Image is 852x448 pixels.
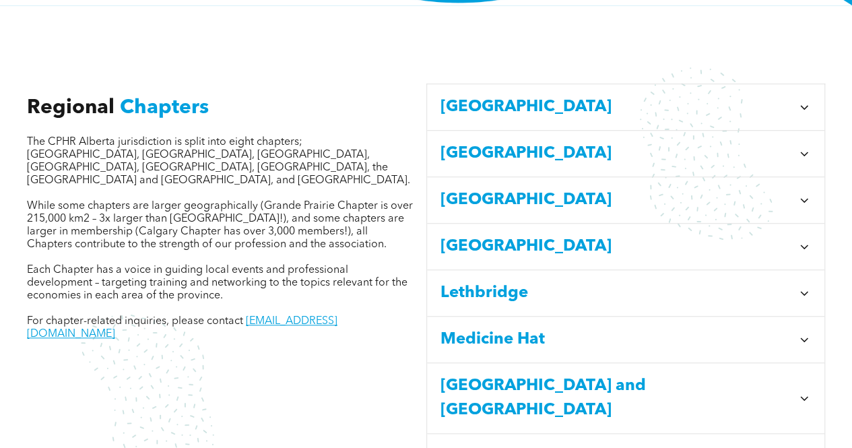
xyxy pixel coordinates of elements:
[440,188,793,212] span: [GEOGRAPHIC_DATA]
[440,281,793,305] span: Lethbridge
[440,95,793,119] span: [GEOGRAPHIC_DATA]
[27,98,114,118] span: Regional
[440,374,793,422] span: [GEOGRAPHIC_DATA] and [GEOGRAPHIC_DATA]
[27,201,413,250] span: While some chapters are larger geographically (Grande Prairie Chapter is over 215,000 km2 – 3x la...
[440,234,793,259] span: [GEOGRAPHIC_DATA]
[27,316,243,327] span: For chapter-related inquiries, please contact
[27,137,410,186] span: The CPHR Alberta jurisdiction is split into eight chapters; [GEOGRAPHIC_DATA], [GEOGRAPHIC_DATA],...
[120,98,209,118] span: Chapters
[440,141,793,166] span: [GEOGRAPHIC_DATA]
[440,327,793,352] span: Medicine Hat
[27,265,407,301] span: Each Chapter has a voice in guiding local events and professional development – targeting trainin...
